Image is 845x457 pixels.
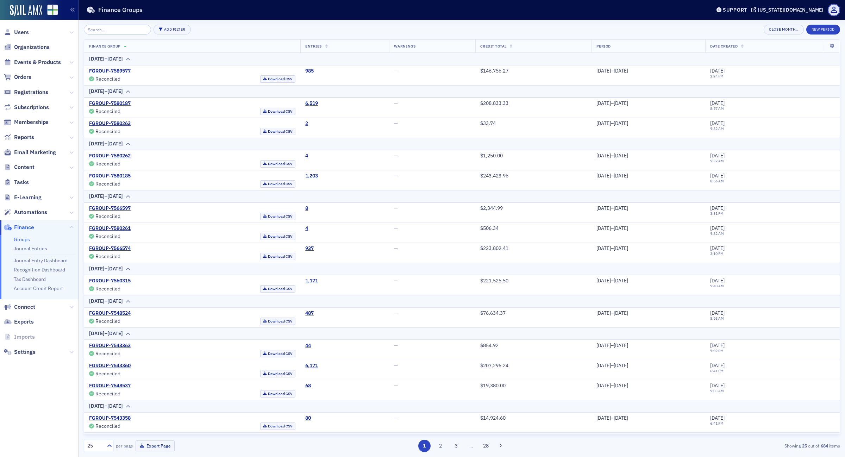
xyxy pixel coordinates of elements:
[710,342,725,349] span: [DATE]
[434,440,446,452] button: 2
[89,44,121,49] span: Finance Group
[305,225,308,232] a: 4
[14,88,48,96] span: Registrations
[4,163,35,171] a: Content
[98,6,143,14] h1: Finance Groups
[89,100,131,107] a: FGROUP-7580187
[260,350,296,357] a: Download CSV
[596,68,701,74] div: [DATE]–[DATE]
[480,173,508,179] span: $243,423.96
[710,415,725,421] span: [DATE]
[89,245,131,252] a: FGROUP-7566574
[260,318,296,325] a: Download CSV
[136,440,175,451] button: Export Page
[89,415,131,421] a: FGROUP-7543358
[14,194,42,201] span: E-Learning
[89,193,123,200] div: [DATE]–[DATE]
[89,140,123,148] div: [DATE]–[DATE]
[466,443,476,449] span: …
[14,318,34,326] span: Exports
[596,225,701,232] div: [DATE]–[DATE]
[4,88,48,96] a: Registrations
[14,208,47,216] span: Automations
[801,443,808,449] strong: 25
[710,106,724,111] time: 8:57 AM
[305,120,308,127] div: 2
[305,415,311,421] div: 80
[14,348,36,356] span: Settings
[710,362,725,369] span: [DATE]
[394,44,415,49] span: Warnings
[305,278,318,284] div: 1,171
[394,152,398,159] span: —
[14,179,29,186] span: Tasks
[260,128,296,135] a: Download CSV
[305,173,318,179] a: 1,203
[305,68,314,74] a: 985
[4,73,31,81] a: Orders
[260,233,296,240] a: Download CSV
[723,7,747,13] div: Support
[95,130,120,133] div: Reconciled
[89,383,131,389] a: FGROUP-7548537
[305,44,322,49] span: Entries
[305,363,318,369] a: 6,171
[10,5,42,16] img: SailAMX
[95,352,120,356] div: Reconciled
[394,120,398,126] span: —
[260,213,296,220] a: Download CSV
[305,245,314,252] div: 937
[480,225,499,231] span: $506.34
[4,303,35,311] a: Connect
[89,88,123,95] div: [DATE]–[DATE]
[95,214,120,218] div: Reconciled
[260,422,296,430] a: Download CSV
[89,298,123,305] div: [DATE]–[DATE]
[260,285,296,293] a: Download CSV
[710,283,724,288] time: 9:40 AM
[95,162,120,166] div: Reconciled
[260,390,296,397] a: Download CSV
[87,442,103,450] div: 25
[480,100,508,106] span: $208,833.33
[394,310,398,316] span: —
[95,109,120,113] div: Reconciled
[806,25,840,35] button: New Period
[305,153,308,159] a: 4
[260,160,296,168] a: Download CSV
[764,25,803,35] button: Close Month…
[596,383,701,389] div: [DATE]–[DATE]
[710,74,724,79] time: 2:24 PM
[480,68,508,74] span: $146,756.27
[4,333,35,341] a: Imports
[480,44,507,49] span: Credit Total
[596,44,611,49] span: Period
[4,318,34,326] a: Exports
[480,362,508,369] span: $207,295.24
[394,68,398,74] span: —
[596,120,701,127] div: [DATE]–[DATE]
[710,348,724,353] time: 7:02 PM
[480,382,506,389] span: $19,380.00
[14,285,63,292] a: Account Credit Report
[4,29,29,36] a: Users
[596,173,701,179] div: [DATE]–[DATE]
[95,372,120,376] div: Reconciled
[89,265,123,273] div: [DATE]–[DATE]
[710,277,725,284] span: [DATE]
[89,68,131,74] a: FGROUP-7589577
[42,5,58,17] a: View Homepage
[480,310,506,316] span: $76,634.37
[4,118,49,126] a: Memberships
[95,287,120,291] div: Reconciled
[14,257,68,264] a: Journal Entry Dashboard
[95,424,120,428] div: Reconciled
[260,108,296,115] a: Download CSV
[710,382,725,389] span: [DATE]
[394,382,398,389] span: —
[89,343,131,349] a: FGROUP-7543363
[394,205,398,211] span: —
